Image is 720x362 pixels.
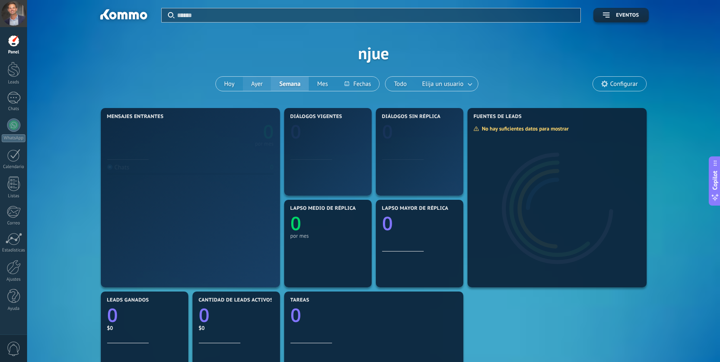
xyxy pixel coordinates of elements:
div: Ajustes [2,277,26,282]
div: $0 [199,324,274,332]
span: Cantidad de leads activos [199,297,273,303]
span: Elija un usuario [420,78,465,90]
div: por mes [290,185,365,191]
button: Semana [271,77,309,91]
div: por mes [382,185,457,191]
text: 0 [290,211,301,236]
span: Diálogos vigentes [290,114,342,120]
button: Todo [385,77,415,91]
text: 0 [263,119,274,144]
text: 0 [290,119,301,144]
button: Mes [309,77,336,91]
span: Mensajes entrantes [107,114,164,120]
div: Correo [2,221,26,226]
a: 0 [190,119,274,144]
span: Diálogos sin réplica [382,114,441,120]
div: $0 [107,324,182,332]
div: por mes [255,142,274,146]
span: Copilot [711,171,719,190]
div: No hay suficientes datos para mostrar [473,125,575,132]
div: por mes [290,233,365,239]
div: Chats [2,106,26,112]
button: Fechas [336,77,379,91]
text: 0 [107,302,118,328]
img: Chats [107,164,112,170]
button: Ayer [243,77,271,91]
div: WhatsApp [2,134,25,142]
text: 0 [382,119,393,144]
div: Panel [2,50,26,55]
span: Lapso mayor de réplica [382,206,448,211]
span: Lapso medio de réplica [290,206,356,211]
text: 0 [382,211,393,236]
button: Hoy [216,77,243,91]
button: Eventos [593,8,648,23]
text: 0 [290,302,301,328]
div: Leads [2,80,26,85]
div: Ayuda [2,306,26,312]
a: 0 [199,302,274,328]
div: Estadísticas [2,248,26,253]
span: Configurar [610,80,637,88]
span: Fuentes de leads [474,114,522,120]
div: Listas [2,194,26,199]
span: Leads ganados [107,297,149,303]
a: 0 [290,302,457,328]
text: 0 [199,302,210,328]
div: Chats [107,163,130,171]
div: 0 [270,163,273,171]
span: Eventos [616,13,639,18]
span: Tareas [290,297,310,303]
button: Elija un usuario [415,77,478,91]
a: 0 [107,302,182,328]
div: Calendario [2,164,26,170]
